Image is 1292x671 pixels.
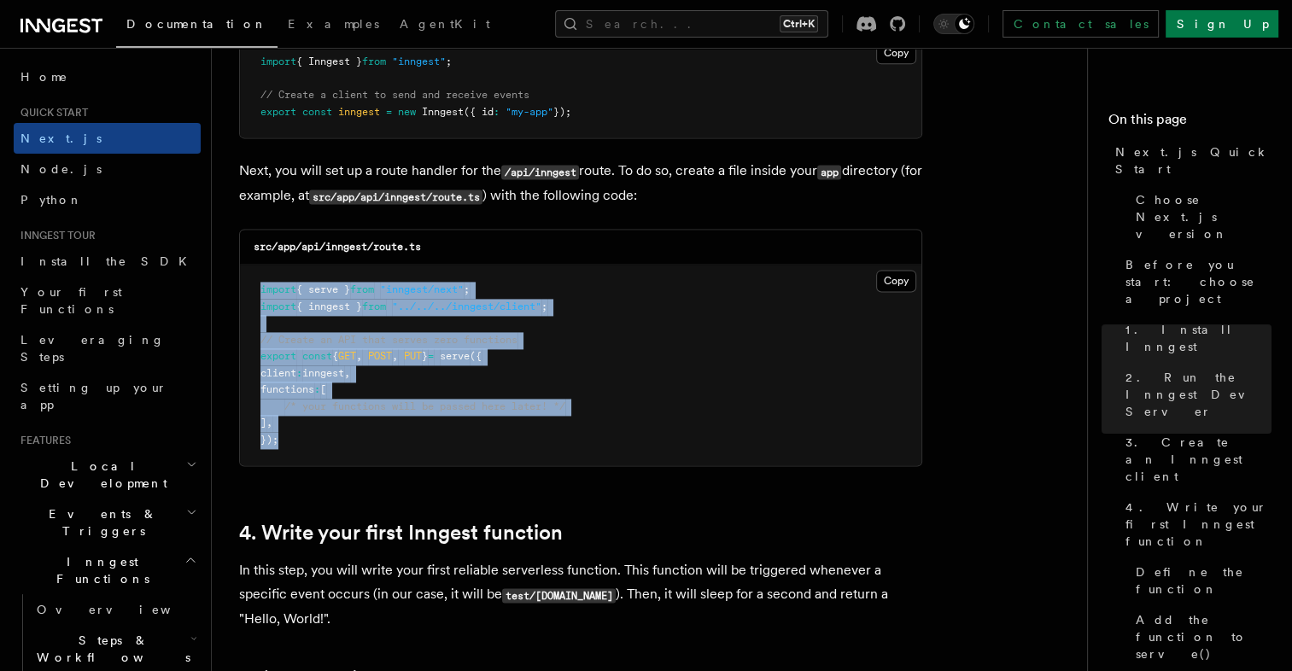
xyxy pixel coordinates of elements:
[14,61,201,92] a: Home
[502,588,616,603] code: test/[DOMAIN_NAME]
[20,68,68,85] span: Home
[296,283,350,295] span: { serve }
[1166,10,1278,38] a: Sign Up
[392,300,541,312] span: "../../../inngest/client"
[37,603,213,616] span: Overview
[116,5,278,48] a: Documentation
[14,499,201,546] button: Events & Triggers
[1119,492,1272,557] a: 4. Write your first Inngest function
[1125,369,1272,420] span: 2. Run the Inngest Dev Server
[392,350,398,362] span: ,
[356,350,362,362] span: ,
[1125,256,1272,307] span: Before you start: choose a project
[817,165,841,179] code: app
[260,300,296,312] span: import
[344,367,350,379] span: ,
[876,270,916,292] button: Copy
[506,106,553,118] span: "my-app"
[320,383,326,395] span: [
[933,14,974,34] button: Toggle dark mode
[14,553,184,587] span: Inngest Functions
[284,400,565,412] span: /* your functions will be passed here later! */
[260,283,296,295] span: import
[1129,604,1272,669] a: Add the function to serve()
[260,334,517,346] span: // Create an API that serves zero functions
[126,17,267,31] span: Documentation
[362,300,386,312] span: from
[494,106,500,118] span: :
[20,131,102,145] span: Next.js
[260,89,529,101] span: // Create a client to send and receive events
[278,5,389,46] a: Examples
[1136,611,1272,662] span: Add the function to serve()
[1108,109,1272,137] h4: On this page
[446,55,452,67] span: ;
[1119,249,1272,314] a: Before you start: choose a project
[1129,557,1272,604] a: Define the function
[14,106,88,120] span: Quick start
[422,106,464,118] span: Inngest
[239,521,563,545] a: 4. Write your first Inngest function
[338,106,380,118] span: inngest
[288,17,379,31] span: Examples
[1119,362,1272,427] a: 2. Run the Inngest Dev Server
[350,283,374,295] span: from
[1136,191,1272,242] span: Choose Next.js version
[1136,563,1272,598] span: Define the function
[362,55,386,67] span: from
[14,372,201,420] a: Setting up your app
[1119,427,1272,492] a: 3. Create an Inngest client
[302,106,332,118] span: const
[20,254,197,268] span: Install the SDK
[239,159,922,208] p: Next, you will set up a route handler for the route. To do so, create a file inside your director...
[296,367,302,379] span: :
[1108,137,1272,184] a: Next.js Quick Start
[386,106,392,118] span: =
[392,55,446,67] span: "inngest"
[14,184,201,215] a: Python
[14,229,96,242] span: Inngest tour
[302,350,332,362] span: const
[14,505,186,540] span: Events & Triggers
[260,106,296,118] span: export
[553,106,571,118] span: });
[389,5,500,46] a: AgentKit
[296,300,362,312] span: { inngest }
[14,123,201,154] a: Next.js
[20,333,165,364] span: Leveraging Steps
[260,434,278,446] span: });
[338,350,356,362] span: GET
[404,350,422,362] span: PUT
[1125,499,1272,550] span: 4. Write your first Inngest function
[314,383,320,395] span: :
[464,106,494,118] span: ({ id
[541,300,547,312] span: ;
[260,383,314,395] span: functions
[501,165,579,179] code: /api/inngest
[260,55,296,67] span: import
[1125,434,1272,485] span: 3. Create an Inngest client
[555,10,828,38] button: Search...Ctrl+K
[1119,314,1272,362] a: 1. Install Inngest
[239,558,922,631] p: In this step, you will write your first reliable serverless function. This function will be trigg...
[1003,10,1159,38] a: Contact sales
[470,350,482,362] span: ({
[14,154,201,184] a: Node.js
[332,350,338,362] span: {
[30,594,201,625] a: Overview
[296,55,362,67] span: { Inngest }
[14,458,186,492] span: Local Development
[1125,321,1272,355] span: 1. Install Inngest
[428,350,434,362] span: =
[266,417,272,429] span: ,
[14,324,201,372] a: Leveraging Steps
[20,381,167,411] span: Setting up your app
[309,190,482,204] code: src/app/api/inngest/route.ts
[1115,143,1272,178] span: Next.js Quick Start
[440,350,470,362] span: serve
[876,42,916,64] button: Copy
[422,350,428,362] span: }
[14,546,201,594] button: Inngest Functions
[260,350,296,362] span: export
[380,283,464,295] span: "inngest/next"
